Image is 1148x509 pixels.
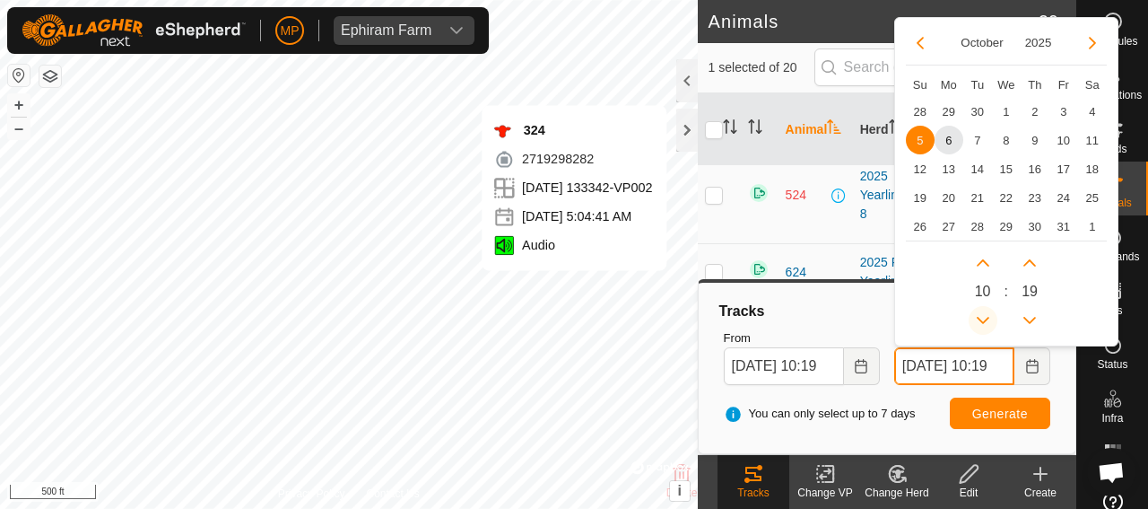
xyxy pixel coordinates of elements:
[281,22,300,40] span: MP
[1078,183,1107,212] td: 25
[1015,306,1044,335] p-button: Previous Minute
[1004,281,1008,303] span: :
[1028,78,1041,92] span: Th
[935,183,963,212] td: 20
[341,23,431,38] div: Ephiram Farm
[997,78,1014,92] span: We
[1078,212,1107,241] td: 1
[1022,281,1038,303] span: 19
[1049,212,1078,241] td: 31
[963,154,992,183] td: 14
[963,126,992,154] td: 7
[1078,154,1107,183] td: 18
[1018,32,1059,53] button: Choose Year
[1049,154,1078,183] td: 17
[906,97,935,126] td: 28
[969,249,997,277] p-button: Next Hour
[22,14,246,47] img: Gallagher Logo
[748,182,770,204] img: returning on
[853,93,927,166] th: Herd
[941,78,957,92] span: Mo
[334,16,439,45] span: Ephiram Farm
[39,66,61,87] button: Map Layers
[935,97,963,126] td: 29
[906,126,935,154] td: 5
[992,97,1021,126] span: 1
[814,48,1031,86] input: Search (S)
[717,485,789,501] div: Tracks
[493,177,652,198] div: [DATE] 133342-VP002
[1021,97,1049,126] span: 2
[1039,8,1058,35] span: 20
[935,212,963,241] span: 27
[906,29,935,57] button: Previous Month
[906,154,935,183] td: 12
[969,306,997,335] p-button: Previous Hour
[778,93,853,166] th: Animal
[1087,448,1135,496] div: Open chat
[748,122,762,136] p-sorticon: Activate to sort
[1049,97,1078,126] td: 3
[8,94,30,116] button: +
[992,126,1021,154] td: 8
[894,17,1118,347] div: Choose Date
[439,16,474,45] div: dropdown trigger
[1021,126,1049,154] td: 9
[1014,347,1050,385] button: Choose Date
[906,183,935,212] span: 19
[935,154,963,183] td: 13
[724,405,916,423] span: You can only select up to 7 days
[1015,249,1044,277] p-button: Next Minute
[1004,485,1076,501] div: Create
[723,122,737,136] p-sorticon: Activate to sort
[670,481,690,501] button: i
[844,347,880,385] button: Choose Date
[963,212,992,241] td: 28
[493,206,652,227] div: [DATE] 5:04:41 AM
[1021,183,1049,212] td: 23
[827,122,841,136] p-sorticon: Activate to sort
[935,126,963,154] span: 6
[524,123,545,137] span: 324
[717,301,1057,322] div: Tracks
[1097,359,1127,370] span: Status
[1058,78,1069,92] span: Fr
[992,154,1021,183] td: 15
[366,486,419,502] a: Contact Us
[906,212,935,241] td: 26
[953,32,1010,53] button: Choose Month
[963,183,992,212] td: 21
[861,485,933,501] div: Change Herd
[1049,183,1078,212] td: 24
[1049,126,1078,154] span: 10
[1078,126,1107,154] td: 11
[992,183,1021,212] span: 22
[724,329,880,347] label: From
[1021,212,1049,241] td: 30
[992,212,1021,241] td: 29
[1078,97,1107,126] span: 4
[278,486,345,502] a: Privacy Policy
[860,167,920,224] div: 2025 Yearlings 8
[493,234,652,256] div: Audio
